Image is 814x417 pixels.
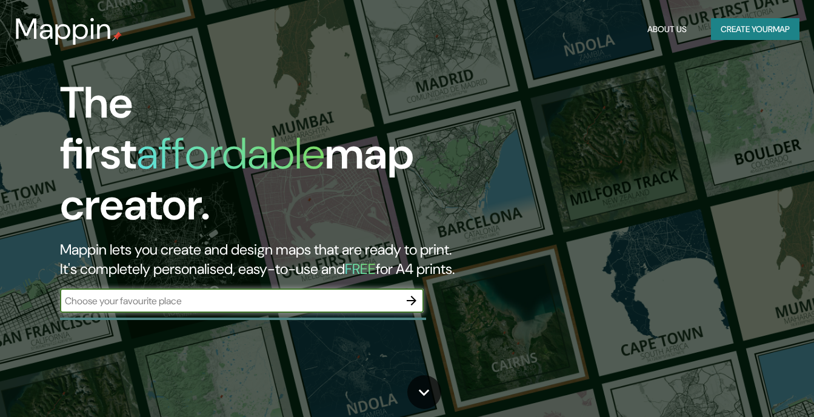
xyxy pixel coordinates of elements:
h1: The first map creator. [60,78,467,240]
h5: FREE [345,259,376,278]
button: Create yourmap [711,18,799,41]
h1: affordable [136,125,325,182]
button: About Us [642,18,692,41]
h2: Mappin lets you create and design maps that are ready to print. It's completely personalised, eas... [60,240,467,279]
input: Choose your favourite place [60,294,399,308]
iframe: Help widget launcher [706,370,801,404]
img: mappin-pin [112,32,122,41]
h3: Mappin [15,12,112,46]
